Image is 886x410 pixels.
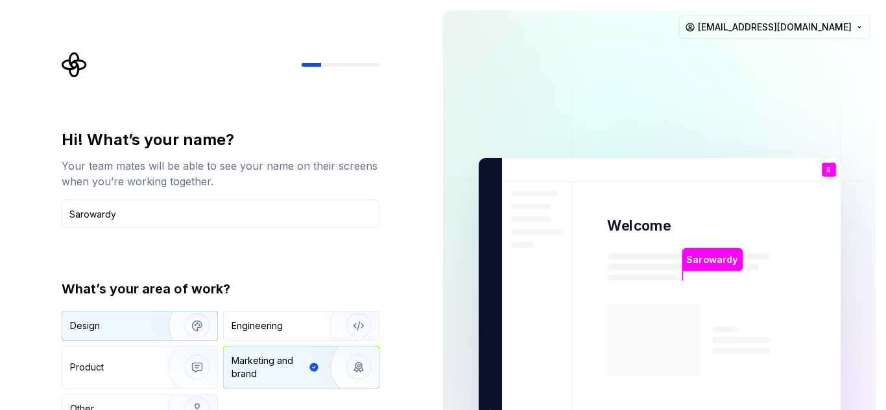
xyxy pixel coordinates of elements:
[607,216,671,235] p: Welcome
[679,16,870,39] button: [EMAIL_ADDRESS][DOMAIN_NAME]
[826,166,831,174] p: S
[62,280,379,298] div: What’s your area of work?
[62,199,379,228] input: Han Solo
[70,361,104,374] div: Product
[62,158,379,189] div: Your team mates will be able to see your name on their screens when you’re working together.
[70,319,100,332] div: Design
[232,354,306,380] div: Marketing and brand
[232,319,283,332] div: Engineering
[686,253,738,267] p: Sarowardy
[62,130,379,150] div: Hi! What’s your name?
[62,52,88,78] svg: Supernova Logo
[698,21,852,34] span: [EMAIL_ADDRESS][DOMAIN_NAME]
